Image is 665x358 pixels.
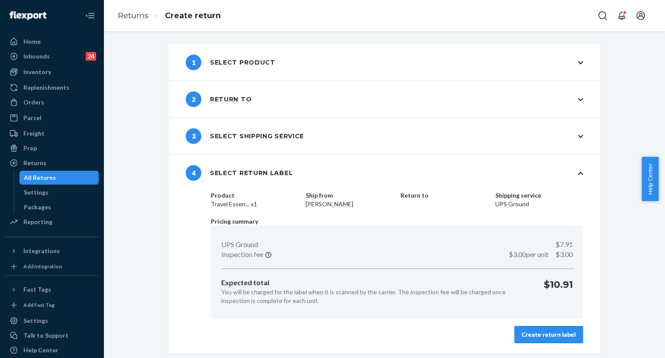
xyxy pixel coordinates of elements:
a: Prep [5,141,99,155]
p: Pricing summary [211,217,583,226]
dt: Shipping service [495,191,583,200]
div: Reporting [23,218,52,226]
button: Help Center [642,157,659,201]
button: Open notifications [613,7,630,24]
div: Integrations [23,247,60,255]
ol: breadcrumbs [111,3,228,29]
div: Inbounds [23,52,50,61]
div: Parcel [23,114,42,122]
div: 24 [86,52,96,61]
dd: [PERSON_NAME] [306,200,394,208]
a: Packages [19,200,99,214]
span: 2 [186,91,201,107]
button: Create return label [514,326,583,343]
div: Return to [186,91,252,107]
a: Add Fast Tag [5,300,99,310]
a: Settings [19,186,99,199]
dt: Product [211,191,299,200]
div: All Returns [24,173,56,182]
p: $3.00 [509,250,573,260]
div: Select shipping service [186,128,304,144]
button: Fast Tags [5,283,99,296]
a: Settings [5,314,99,328]
div: Talk to Support [23,331,68,340]
dd: UPS Ground [495,200,583,208]
div: Settings [24,188,48,197]
a: Home [5,35,99,49]
p: UPS Ground [221,240,258,250]
span: $3.00 per unit [509,250,549,258]
button: Close Navigation [81,7,99,24]
div: Replenishments [23,83,69,92]
dt: Ship from [306,191,394,200]
div: Home [23,37,41,46]
dd: Travel Essen... x1 [211,200,299,208]
dt: Return to [400,191,488,200]
div: Select product [186,55,275,70]
div: Freight [23,129,45,138]
a: Parcel [5,111,99,125]
div: Fast Tags [23,285,51,294]
img: Flexport logo [10,11,46,20]
a: Returns [5,156,99,170]
div: Create return label [522,330,576,339]
a: All Returns [19,171,99,185]
div: Add Integration [23,263,62,270]
p: Expected total [221,278,530,288]
button: Open account menu [632,7,649,24]
a: Freight [5,127,99,140]
a: Create return [165,11,221,20]
a: Inbounds24 [5,49,99,63]
div: Select return label [186,165,293,181]
a: Add Integration [5,261,99,272]
button: Open Search Box [594,7,611,24]
div: Orders [23,98,44,107]
div: Help Center [23,346,58,355]
button: Integrations [5,244,99,258]
div: Settings [23,316,48,325]
div: Inventory [23,68,51,76]
a: Replenishments [5,81,99,94]
div: Packages [24,203,51,212]
span: 1 [186,55,201,70]
p: $7.91 [555,240,573,250]
a: Inventory [5,65,99,79]
div: Prep [23,144,37,153]
span: 3 [186,128,201,144]
a: Talk to Support [5,329,99,342]
a: Reporting [5,215,99,229]
a: Orders [5,95,99,109]
p: Inspection fee [221,250,263,260]
p: You will be charged for the label when it is scanned by the carrier. The inspection fee will be c... [221,288,530,305]
div: Add Fast Tag [23,301,55,309]
p: $10.91 [544,278,573,305]
a: Help Center [5,343,99,357]
a: Returns [118,11,148,20]
span: 4 [186,165,201,181]
div: Returns [23,159,46,167]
